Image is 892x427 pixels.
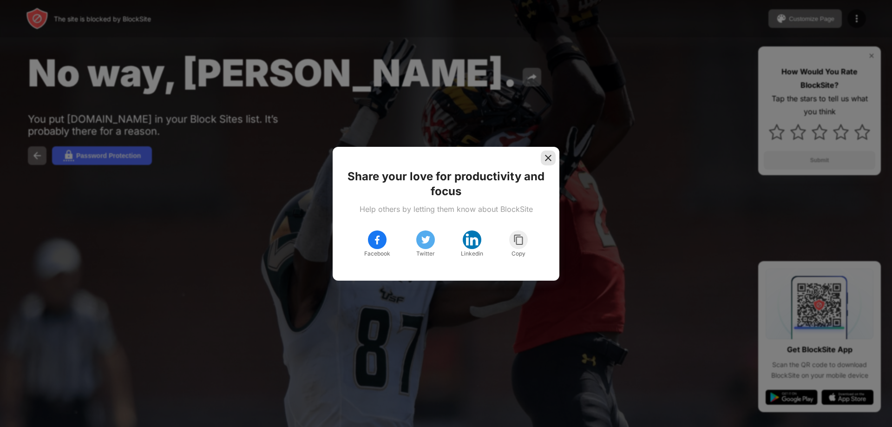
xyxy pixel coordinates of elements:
[461,249,483,258] div: Linkedin
[512,249,525,258] div: Copy
[372,234,383,245] img: facebook.svg
[416,249,435,258] div: Twitter
[344,169,548,199] div: Share your love for productivity and focus
[465,232,479,247] img: linkedin.svg
[360,204,533,214] div: Help others by letting them know about BlockSite
[513,234,525,245] img: copy.svg
[364,249,390,258] div: Facebook
[420,234,431,245] img: twitter.svg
